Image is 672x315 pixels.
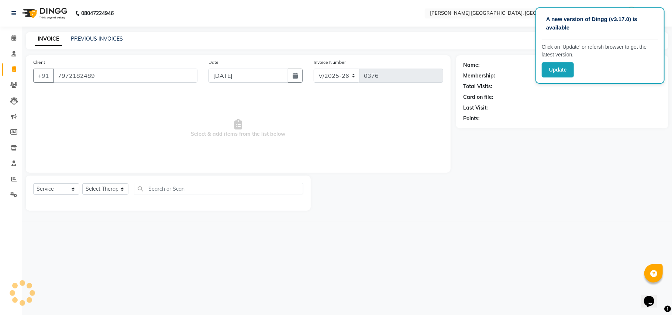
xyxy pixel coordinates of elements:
div: Last Visit: [463,104,488,112]
input: Search or Scan [134,183,303,194]
button: +91 [33,69,54,83]
a: PREVIOUS INVOICES [71,35,123,42]
p: Click on ‘Update’ or refersh browser to get the latest version. [542,43,658,59]
span: Select & add items from the list below [33,91,443,165]
label: Date [209,59,218,66]
div: Total Visits: [463,83,493,90]
div: Card on file: [463,93,494,101]
div: Points: [463,115,480,122]
input: Search by Name/Mobile/Email/Code [53,69,197,83]
div: Name: [463,61,480,69]
button: Update [542,62,574,77]
a: INVOICE [35,32,62,46]
div: Membership: [463,72,496,80]
label: Invoice Number [314,59,346,66]
img: logo [19,3,69,24]
p: A new version of Dingg (v3.17.0) is available [546,15,654,32]
iframe: chat widget [641,285,665,308]
b: 08047224946 [81,3,114,24]
img: Admin [625,7,638,20]
label: Client [33,59,45,66]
